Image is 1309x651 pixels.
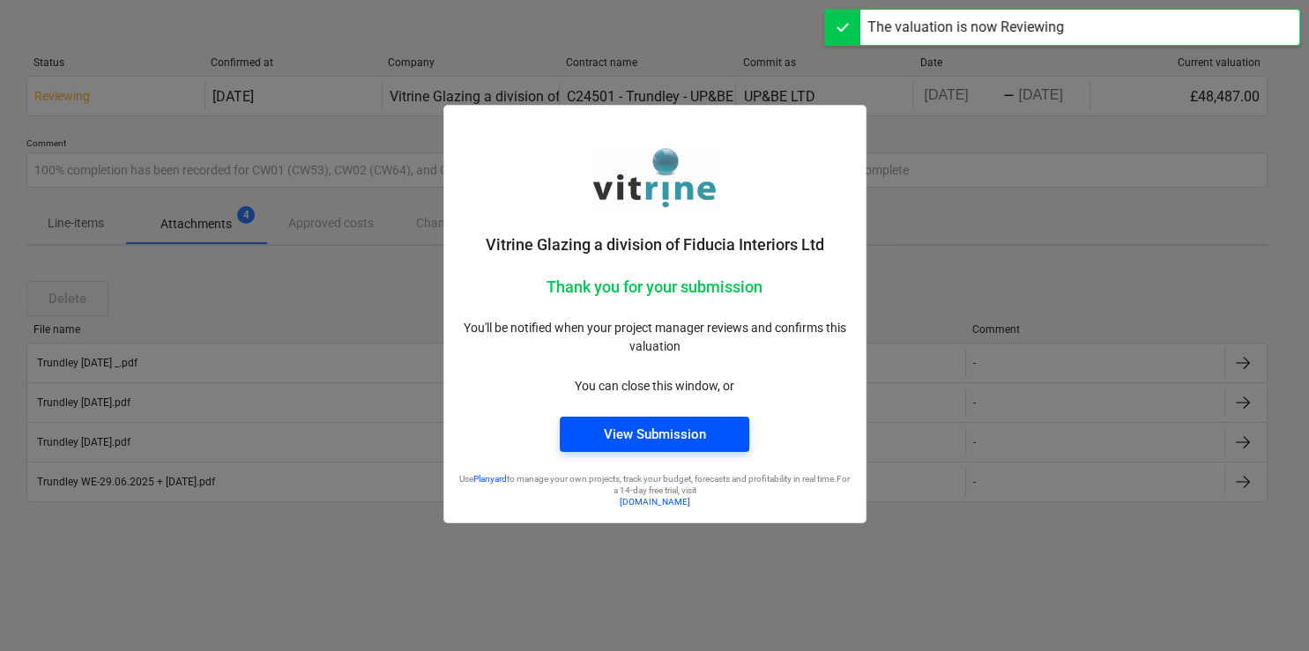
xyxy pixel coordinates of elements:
[473,474,507,484] a: Planyard
[620,497,690,507] a: [DOMAIN_NAME]
[458,377,852,396] p: You can close this window, or
[458,319,852,356] p: You'll be notified when your project manager reviews and confirms this valuation
[604,423,706,446] div: View Submission
[458,234,852,255] p: Vitrine Glazing a division of Fiducia Interiors Ltd
[867,17,1064,38] div: The valuation is now Reviewing
[458,277,852,298] p: Thank you for your submission
[560,417,749,452] button: View Submission
[458,473,852,497] p: Use to manage your own projects, track your budget, forecasts and profitability in real time. For...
